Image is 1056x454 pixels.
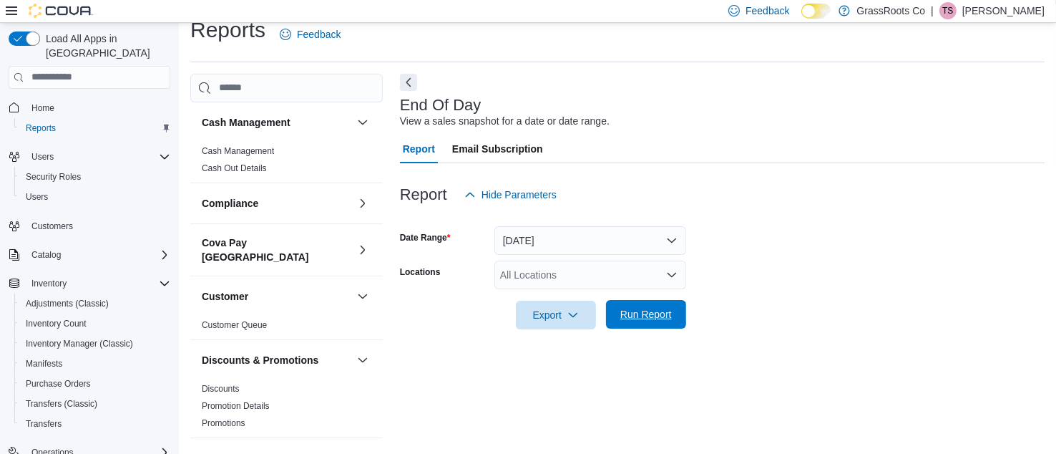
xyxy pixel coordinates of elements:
[14,118,176,138] button: Reports
[202,236,351,264] button: Cova Pay [GEOGRAPHIC_DATA]
[14,374,176,394] button: Purchase Orders
[20,335,139,352] a: Inventory Manager (Classic)
[190,16,265,44] h1: Reports
[20,335,170,352] span: Inventory Manager (Classic)
[20,315,170,332] span: Inventory Count
[26,122,56,134] span: Reports
[297,27,341,42] span: Feedback
[400,97,481,114] h3: End Of Day
[14,354,176,374] button: Manifests
[481,188,557,202] span: Hide Parameters
[14,394,176,414] button: Transfers (Classic)
[26,318,87,329] span: Inventory Count
[202,115,290,130] h3: Cash Management
[20,295,114,312] a: Adjustments (Classic)
[26,378,91,390] span: Purchase Orders
[31,221,73,232] span: Customers
[26,218,79,235] a: Customers
[26,246,67,264] button: Catalog
[202,163,267,173] a: Cash Out Details
[26,338,133,349] span: Inventory Manager (Classic)
[3,97,176,118] button: Home
[494,226,686,255] button: [DATE]
[40,32,170,60] span: Load All Apps in [GEOGRAPHIC_DATA]
[190,317,383,339] div: Customer
[20,355,170,372] span: Manifests
[400,74,417,91] button: Next
[14,187,176,207] button: Users
[20,375,97,392] a: Purchase Orders
[14,414,176,434] button: Transfers
[202,383,240,395] span: Discounts
[20,120,170,137] span: Reports
[20,375,170,392] span: Purchase Orders
[20,295,170,312] span: Adjustments (Classic)
[202,319,267,331] span: Customer Queue
[354,352,371,369] button: Discounts & Promotions
[3,216,176,236] button: Customers
[400,186,447,203] h3: Report
[20,168,170,185] span: Security Roles
[400,232,451,243] label: Date Range
[20,415,67,433] a: Transfers
[14,167,176,187] button: Security Roles
[31,249,61,261] span: Catalog
[403,135,435,163] span: Report
[202,289,351,304] button: Customer
[20,188,170,206] span: Users
[202,384,240,394] a: Discounts
[26,171,81,183] span: Security Roles
[202,418,245,428] a: Promotions
[14,334,176,354] button: Inventory Manager (Classic)
[26,298,109,309] span: Adjustments (Classic)
[26,99,170,117] span: Home
[3,147,176,167] button: Users
[3,245,176,265] button: Catalog
[31,151,54,163] span: Users
[20,315,92,332] a: Inventory Count
[202,146,274,156] a: Cash Management
[354,114,371,131] button: Cash Management
[801,4,831,19] input: Dark Mode
[400,114,610,129] div: View a sales snapshot for a date or date range.
[962,2,1045,19] p: [PERSON_NAME]
[20,355,68,372] a: Manifests
[20,120,62,137] a: Reports
[857,2,926,19] p: GrassRoots Co
[202,115,351,130] button: Cash Management
[931,2,934,19] p: |
[31,278,67,289] span: Inventory
[190,143,383,183] div: Cash Management
[29,4,93,18] img: Cova
[31,102,54,114] span: Home
[202,163,267,174] span: Cash Out Details
[202,145,274,157] span: Cash Management
[20,188,54,206] a: Users
[459,180,562,209] button: Hide Parameters
[26,398,97,410] span: Transfers (Classic)
[26,148,59,165] button: Users
[354,195,371,212] button: Compliance
[516,301,596,329] button: Export
[14,294,176,314] button: Adjustments (Classic)
[745,4,789,18] span: Feedback
[190,380,383,438] div: Discounts & Promotions
[20,415,170,433] span: Transfers
[26,246,170,264] span: Catalog
[202,196,258,211] h3: Compliance
[26,191,48,203] span: Users
[354,288,371,305] button: Customer
[606,300,686,329] button: Run Report
[26,275,72,292] button: Inventory
[26,100,60,117] a: Home
[14,314,176,334] button: Inventory Count
[939,2,957,19] div: Tiffany Seguin
[26,418,62,430] span: Transfers
[202,353,318,367] h3: Discounts & Promotions
[202,417,245,429] span: Promotions
[354,241,371,259] button: Cova Pay [GEOGRAPHIC_DATA]
[202,320,267,330] a: Customer Queue
[202,353,351,367] button: Discounts & Promotions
